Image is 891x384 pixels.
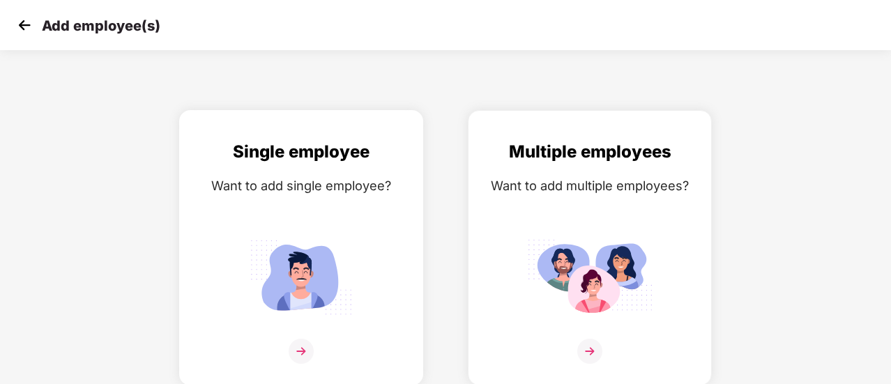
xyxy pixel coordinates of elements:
div: Want to add single employee? [194,176,409,196]
img: svg+xml;base64,PHN2ZyB4bWxucz0iaHR0cDovL3d3dy53My5vcmcvMjAwMC9zdmciIHdpZHRoPSIzNiIgaGVpZ2h0PSIzNi... [289,339,314,364]
img: svg+xml;base64,PHN2ZyB4bWxucz0iaHR0cDovL3d3dy53My5vcmcvMjAwMC9zdmciIGlkPSJTaW5nbGVfZW1wbG95ZWUiIH... [238,233,364,321]
img: svg+xml;base64,PHN2ZyB4bWxucz0iaHR0cDovL3d3dy53My5vcmcvMjAwMC9zdmciIHdpZHRoPSIzNiIgaGVpZ2h0PSIzNi... [577,339,602,364]
div: Want to add multiple employees? [482,176,697,196]
img: svg+xml;base64,PHN2ZyB4bWxucz0iaHR0cDovL3d3dy53My5vcmcvMjAwMC9zdmciIHdpZHRoPSIzMCIgaGVpZ2h0PSIzMC... [14,15,35,36]
img: svg+xml;base64,PHN2ZyB4bWxucz0iaHR0cDovL3d3dy53My5vcmcvMjAwMC9zdmciIGlkPSJNdWx0aXBsZV9lbXBsb3llZS... [527,233,653,321]
div: Single employee [194,139,409,165]
div: Multiple employees [482,139,697,165]
p: Add employee(s) [42,17,160,34]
